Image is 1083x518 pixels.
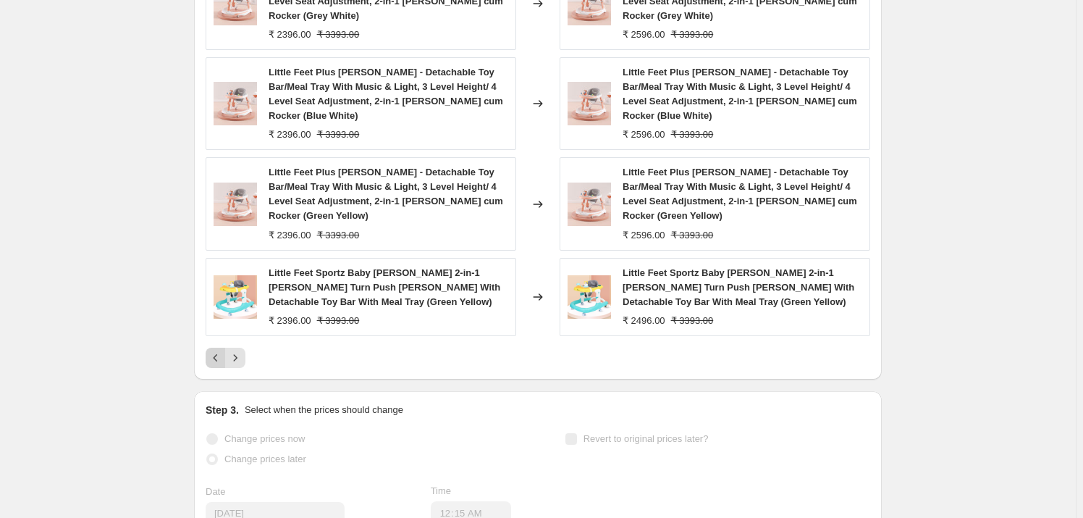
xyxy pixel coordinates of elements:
span: Change prices later [224,454,306,464]
img: baby_walker_pink001_1_80x.jpg [568,82,611,125]
span: Change prices now [224,433,305,444]
strike: ₹ 3393.00 [671,128,714,142]
strike: ₹ 3393.00 [671,314,714,328]
strike: ₹ 3393.00 [317,314,360,328]
span: Time [431,485,451,496]
span: Little Feet Plus [PERSON_NAME] - Detachable Toy Bar/Meal Tray With Music & Light, 3 Level Height/... [623,167,857,221]
div: ₹ 2396.00 [269,128,311,142]
strike: ₹ 3393.00 [671,28,714,42]
h2: Step 3. [206,403,239,417]
div: ₹ 2396.00 [269,228,311,243]
div: ₹ 2596.00 [623,228,665,243]
span: Little Feet Sportz Baby [PERSON_NAME] 2-in-1 [PERSON_NAME] Turn Push [PERSON_NAME] With Detachabl... [269,267,500,307]
button: Next [225,348,245,368]
img: baby_walker_pink001_1_80x.jpg [214,82,257,125]
img: GreenYellow_1_2b480886-2751-4fdb-8960-f41c59e50caf_80x.png [568,275,611,319]
p: Select when the prices should change [245,403,403,417]
span: Little Feet Plus [PERSON_NAME] - Detachable Toy Bar/Meal Tray With Music & Light, 3 Level Height/... [623,67,857,121]
span: Little Feet Sportz Baby [PERSON_NAME] 2-in-1 [PERSON_NAME] Turn Push [PERSON_NAME] With Detachabl... [623,267,854,307]
span: Date [206,486,225,497]
strike: ₹ 3393.00 [317,28,360,42]
strike: ₹ 3393.00 [671,228,714,243]
img: baby_walker_pink001_1_80x.jpg [568,183,611,226]
img: GreenYellow_1_2b480886-2751-4fdb-8960-f41c59e50caf_80x.png [214,275,257,319]
div: ₹ 2596.00 [623,28,665,42]
div: ₹ 2396.00 [269,28,311,42]
div: ₹ 2596.00 [623,128,665,142]
div: ₹ 2396.00 [269,314,311,328]
nav: Pagination [206,348,245,368]
strike: ₹ 3393.00 [317,228,360,243]
button: Previous [206,348,226,368]
div: ₹ 2496.00 [623,314,665,328]
span: Little Feet Plus [PERSON_NAME] - Detachable Toy Bar/Meal Tray With Music & Light, 3 Level Height/... [269,167,503,221]
strike: ₹ 3393.00 [317,128,360,142]
img: baby_walker_pink001_1_80x.jpg [214,183,257,226]
span: Little Feet Plus [PERSON_NAME] - Detachable Toy Bar/Meal Tray With Music & Light, 3 Level Height/... [269,67,503,121]
span: Revert to original prices later? [583,433,709,444]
